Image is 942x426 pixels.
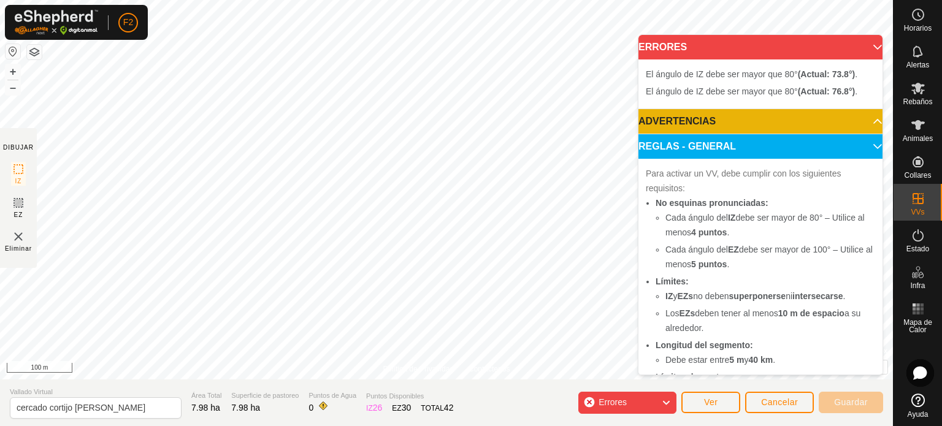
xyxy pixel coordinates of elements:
[728,213,735,223] b: IZ
[681,392,740,413] button: Ver
[904,172,931,179] span: Collares
[308,390,356,401] span: Puntos de Agua
[191,403,220,413] span: 7.98 ha
[11,229,26,244] img: VV
[638,35,883,59] p-accordion-header: ERRORES
[656,276,689,286] b: Límites:
[908,411,929,418] span: Ayuda
[903,98,932,105] span: Rebaños
[911,208,924,216] span: VVs
[646,169,841,193] span: Para activar un VV, debe cumplir con los siguientes requisitos:
[910,282,925,289] span: Infra
[15,10,98,35] img: Logo Gallagher
[421,401,453,414] div: TOTAL
[798,86,856,96] b: (Actual: 76.8°)
[792,291,843,301] b: intersecarse
[231,390,299,401] span: Superficie de pastoreo
[904,25,932,32] span: Horarios
[665,306,875,335] li: Los deben tener al menos a su alrededor.
[638,134,883,159] p-accordion-header: REGLAS - GENERAL
[834,397,868,407] span: Guardar
[123,16,133,29] span: F2
[638,109,883,134] p-accordion-header: ADVERTENCIAS
[894,389,942,423] a: Ayuda
[15,177,22,186] span: IZ
[3,143,34,152] div: DIBUJAR
[819,392,883,413] button: Guardar
[897,319,939,333] span: Mapa de Calor
[392,401,411,414] div: EZ
[469,363,510,375] a: Contáctenos
[14,210,23,219] span: EZ
[638,59,883,108] p-accordion-content: ERRORES
[646,86,857,96] span: El ángulo de IZ debe ser mayor que 80° .
[691,259,727,269] b: 5 puntos
[729,355,744,365] b: 5 m
[729,291,786,301] b: superponerse
[638,42,687,52] span: ERRORES
[5,244,32,253] span: Eliminar
[903,135,933,142] span: Animales
[677,291,693,301] b: EZs
[665,289,875,303] li: y no deben ni .
[665,210,875,240] li: Cada ángulo del debe ser mayor de 80° – Utilice al menos .
[646,69,857,79] span: El ángulo de IZ debe ser mayor que 80° .
[665,242,875,272] li: Cada ángulo del debe ser mayor de 100° – Utilice al menos .
[906,245,929,253] span: Estado
[402,403,412,413] span: 30
[6,44,20,59] button: Restablecer Mapa
[665,352,875,367] li: Debe estar entre y .
[798,69,856,79] b: (Actual: 73.8°)
[383,363,454,375] a: Política de Privacidad
[656,198,768,208] b: No esquinas pronunciadas:
[665,291,673,301] b: IZ
[906,61,929,69] span: Alertas
[745,392,814,413] button: Cancelar
[638,116,716,126] span: ADVERTENCIAS
[748,355,773,365] b: 40 km
[6,64,20,79] button: +
[373,403,383,413] span: 26
[308,403,313,413] span: 0
[366,401,382,414] div: IZ
[231,403,260,413] span: 7.98 ha
[761,397,798,407] span: Cancelar
[6,80,20,95] button: –
[191,390,221,401] span: Área Total
[638,142,736,151] span: REGLAS - GENERAL
[599,397,627,407] span: Errores
[27,45,42,59] button: Capas del Mapa
[366,391,453,401] span: Puntos Disponibles
[728,245,739,254] b: EZ
[778,308,844,318] b: 10 m de espacio
[10,387,182,397] span: Vallado Virtual
[704,397,718,407] span: Ver
[656,372,732,382] b: Límites de puntos:
[680,308,695,318] b: EZs
[444,403,454,413] span: 42
[656,340,753,350] b: Longitud del segmento:
[691,227,727,237] b: 4 puntos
